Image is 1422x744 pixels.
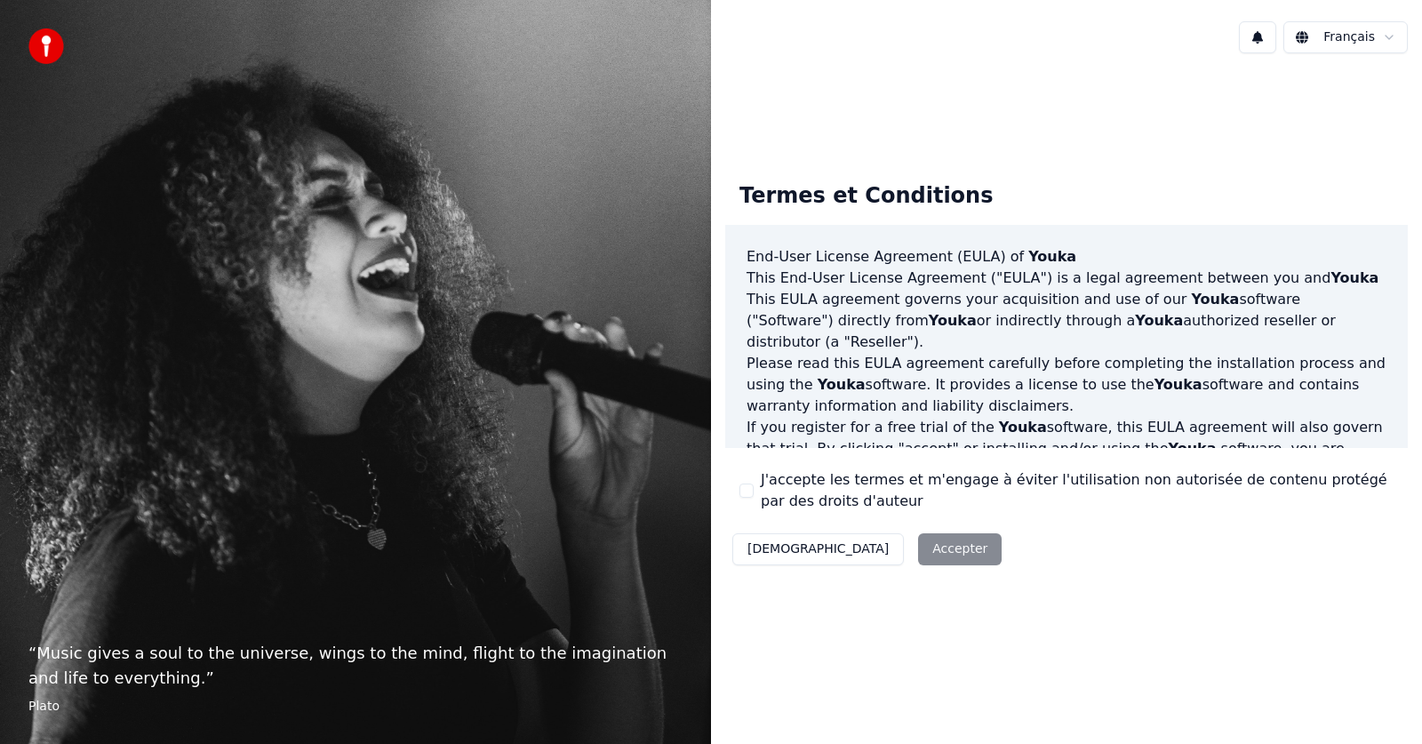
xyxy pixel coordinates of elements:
[747,268,1386,289] p: This End-User License Agreement ("EULA") is a legal agreement between you and
[725,168,1007,225] div: Termes et Conditions
[929,312,977,329] span: Youka
[28,28,64,64] img: youka
[1191,291,1239,308] span: Youka
[732,533,904,565] button: [DEMOGRAPHIC_DATA]
[28,641,683,691] p: “ Music gives a soul to the universe, wings to the mind, flight to the imagination and life to ev...
[1154,376,1202,393] span: Youka
[1028,248,1076,265] span: Youka
[747,246,1386,268] h3: End-User License Agreement (EULA) of
[1135,312,1183,329] span: Youka
[1169,440,1217,457] span: Youka
[747,417,1386,502] p: If you register for a free trial of the software, this EULA agreement will also govern that trial...
[28,698,683,716] footer: Plato
[999,419,1047,436] span: Youka
[818,376,866,393] span: Youka
[1330,269,1378,286] span: Youka
[747,353,1386,417] p: Please read this EULA agreement carefully before completing the installation process and using th...
[761,469,1394,512] label: J'accepte les termes et m'engage à éviter l'utilisation non autorisée de contenu protégé par des ...
[747,289,1386,353] p: This EULA agreement governs your acquisition and use of our software ("Software") directly from o...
